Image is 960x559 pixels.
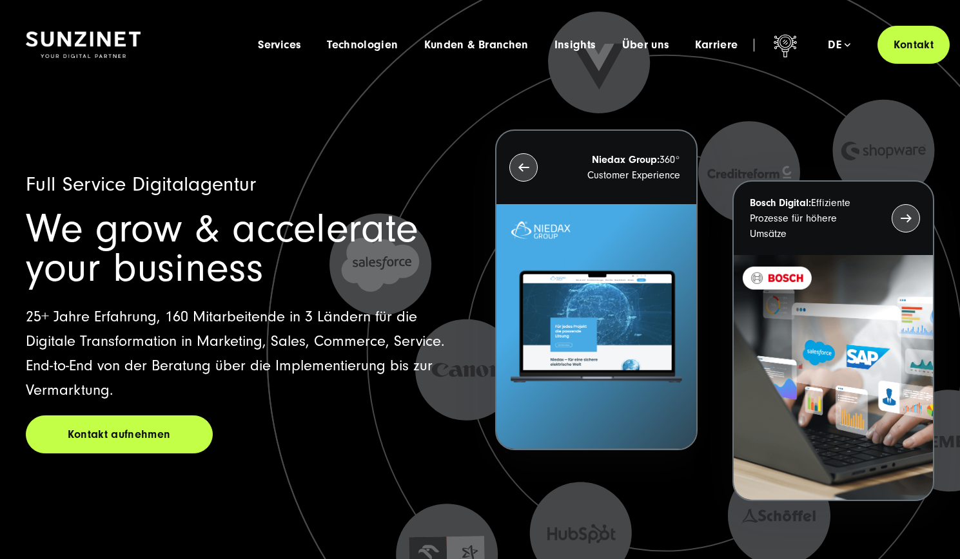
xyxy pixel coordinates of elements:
strong: Niedax Group: [592,154,660,166]
a: Karriere [695,39,738,52]
a: Kunden & Branchen [424,39,529,52]
img: Letztes Projekt von Niedax. Ein Laptop auf dem die Niedax Website geöffnet ist, auf blauem Hinter... [496,204,696,449]
button: Niedax Group:360° Customer Experience Letztes Projekt von Niedax. Ein Laptop auf dem die Niedax W... [495,129,697,450]
a: Insights [554,39,596,52]
p: 25+ Jahre Erfahrung, 160 Mitarbeitende in 3 Ländern für die Digitale Transformation in Marketing,... [26,305,465,403]
span: We grow & accelerate your business [26,205,418,291]
a: Über uns [622,39,670,52]
div: de [828,39,850,52]
a: Services [258,39,301,52]
a: Kontakt aufnehmen [26,415,213,453]
p: 360° Customer Experience [561,152,680,183]
strong: Bosch Digital: [750,197,811,209]
img: BOSCH - Kundeprojekt - Digital Transformation Agentur SUNZINET [734,255,933,500]
p: Effiziente Prozesse für höhere Umsätze [750,195,868,242]
a: Technologien [327,39,398,52]
button: Bosch Digital:Effiziente Prozesse für höhere Umsätze BOSCH - Kundeprojekt - Digital Transformatio... [732,180,934,501]
span: Full Service Digitalagentur [26,173,257,196]
img: SUNZINET Full Service Digital Agentur [26,32,141,59]
a: Kontakt [877,26,950,64]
